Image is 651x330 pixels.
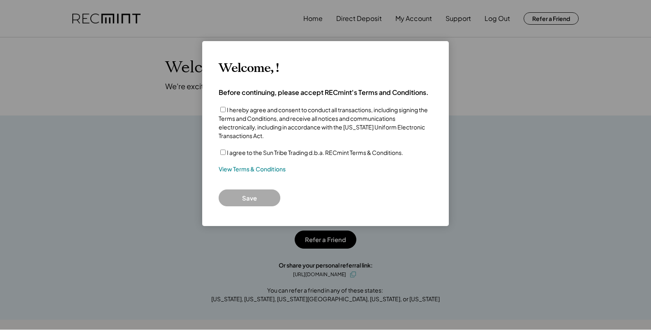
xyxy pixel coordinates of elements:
[219,189,280,206] button: Save
[219,106,428,139] label: I hereby agree and consent to conduct all transactions, including signing the Terms and Condition...
[227,149,403,156] label: I agree to the Sun Tribe Trading d.b.a. RECmint Terms & Conditions.
[219,61,279,76] h3: Welcome, !
[219,88,429,97] h4: Before continuing, please accept RECmint's Terms and Conditions.
[219,165,286,173] a: View Terms & Conditions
